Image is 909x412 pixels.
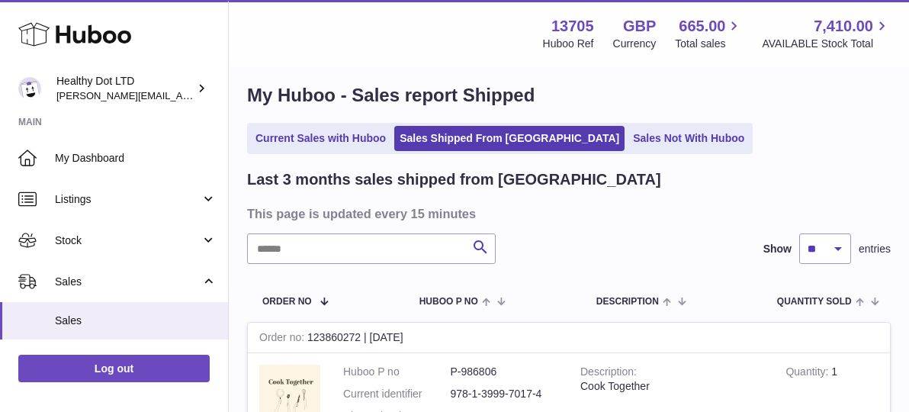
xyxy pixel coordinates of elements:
span: [PERSON_NAME][EMAIL_ADDRESS][DOMAIN_NAME] [56,89,306,101]
span: Quantity Sold [777,297,852,307]
div: 123860272 | [DATE] [248,323,890,353]
strong: 13705 [551,16,594,37]
span: Huboo P no [419,297,478,307]
dd: P-986806 [451,365,558,379]
span: Description [596,297,659,307]
span: Sales [55,275,201,289]
a: 7,410.00 AVAILABLE Stock Total [762,16,891,51]
strong: Quantity [785,365,831,381]
span: Order No [262,297,312,307]
a: Sales Not With Huboo [628,126,750,151]
span: Sales [55,314,217,328]
strong: Description [580,365,637,381]
span: My Dashboard [55,151,217,166]
strong: Order no [259,331,307,347]
a: Log out [18,355,210,382]
label: Show [763,242,792,256]
strong: GBP [623,16,656,37]
span: AVAILABLE Stock Total [762,37,891,51]
a: Current Sales with Huboo [250,126,391,151]
span: 7,410.00 [814,16,873,37]
h3: This page is updated every 15 minutes [247,205,887,222]
span: Stock [55,233,201,248]
span: Add Manual Order [55,351,217,365]
div: Huboo Ref [543,37,594,51]
h1: My Huboo - Sales report Shipped [247,83,891,108]
span: Total sales [675,37,743,51]
span: entries [859,242,891,256]
span: 665.00 [679,16,725,37]
dd: 978-1-3999-7017-4 [451,387,558,401]
a: Sales Shipped From [GEOGRAPHIC_DATA] [394,126,625,151]
dt: Current identifier [343,387,451,401]
span: Listings [55,192,201,207]
div: Currency [613,37,657,51]
dt: Huboo P no [343,365,451,379]
a: 665.00 Total sales [675,16,743,51]
img: Dorothy@healthydot.com [18,77,41,100]
div: Healthy Dot LTD [56,74,194,103]
h2: Last 3 months sales shipped from [GEOGRAPHIC_DATA] [247,169,661,190]
div: Cook Together [580,379,763,394]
